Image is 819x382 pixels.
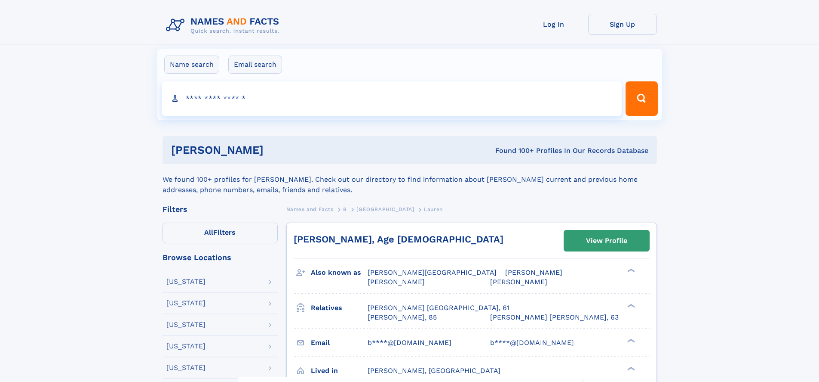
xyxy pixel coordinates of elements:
[204,228,213,236] span: All
[490,278,547,286] span: [PERSON_NAME]
[294,234,503,245] a: [PERSON_NAME], Age [DEMOGRAPHIC_DATA]
[162,81,622,116] input: search input
[343,206,347,212] span: B
[164,56,219,74] label: Name search
[163,223,278,243] label: Filters
[228,56,282,74] label: Email search
[343,204,347,214] a: B
[368,366,500,375] span: [PERSON_NAME], [GEOGRAPHIC_DATA]
[311,335,368,350] h3: Email
[586,231,627,251] div: View Profile
[171,145,380,155] h1: [PERSON_NAME]
[490,313,619,322] a: [PERSON_NAME] [PERSON_NAME], 63
[519,14,588,35] a: Log In
[424,206,443,212] span: Lauren
[163,14,286,37] img: Logo Names and Facts
[379,146,648,155] div: Found 100+ Profiles In Our Records Database
[564,230,649,251] a: View Profile
[166,321,206,328] div: [US_STATE]
[505,268,562,276] span: [PERSON_NAME]
[368,278,425,286] span: [PERSON_NAME]
[311,301,368,315] h3: Relatives
[163,254,278,261] div: Browse Locations
[368,313,437,322] a: [PERSON_NAME], 85
[166,278,206,285] div: [US_STATE]
[368,303,509,313] a: [PERSON_NAME] [GEOGRAPHIC_DATA], 61
[625,268,635,273] div: ❯
[163,164,657,195] div: We found 100+ profiles for [PERSON_NAME]. Check out our directory to find information about [PERS...
[356,204,414,214] a: [GEOGRAPHIC_DATA]
[286,204,334,214] a: Names and Facts
[311,363,368,378] h3: Lived in
[163,205,278,213] div: Filters
[625,338,635,343] div: ❯
[166,364,206,371] div: [US_STATE]
[625,366,635,371] div: ❯
[356,206,414,212] span: [GEOGRAPHIC_DATA]
[626,81,657,116] button: Search Button
[166,343,206,350] div: [US_STATE]
[311,265,368,280] h3: Also known as
[625,303,635,308] div: ❯
[368,268,497,276] span: [PERSON_NAME][GEOGRAPHIC_DATA]
[588,14,657,35] a: Sign Up
[166,300,206,307] div: [US_STATE]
